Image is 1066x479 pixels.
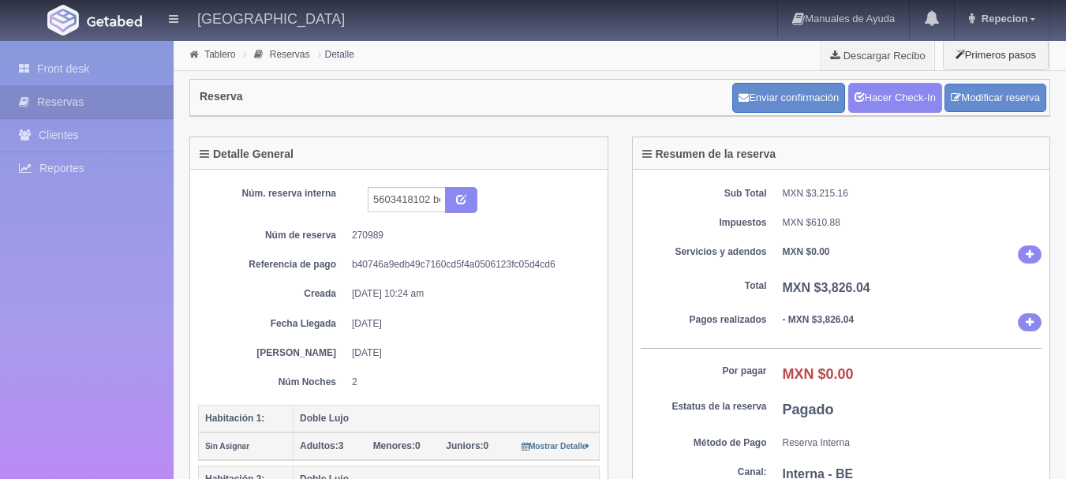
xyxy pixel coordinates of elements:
dd: MXN $3,215.16 [783,187,1042,200]
strong: Adultos: [300,440,339,451]
li: Detalle [314,47,358,62]
strong: Juniors: [446,440,483,451]
dt: Núm de reserva [210,229,336,242]
b: MXN $0.00 [783,246,830,257]
dt: Fecha Llegada [210,317,336,331]
dt: Creada [210,287,336,301]
small: Sin Asignar [205,442,249,451]
b: - MXN $3,826.04 [783,314,855,325]
dt: Estatus de la reserva [641,400,767,414]
dd: [DATE] [352,317,588,331]
dt: Impuestos [641,216,767,230]
a: Reservas [270,49,310,60]
img: Getabed [87,15,142,27]
dt: Sub Total [641,187,767,200]
a: Modificar reserva [944,84,1046,113]
h4: Resumen de la reserva [642,148,776,160]
dd: Reserva Interna [783,436,1042,450]
dd: [DATE] 10:24 am [352,287,588,301]
dd: 2 [352,376,588,389]
a: Tablero [204,49,235,60]
span: Repecion [978,13,1028,24]
dd: b40746a9edb49c7160cd5f4a0506123fc05d4cd6 [352,258,588,271]
button: Primeros pasos [943,39,1049,70]
a: Hacer Check-In [848,83,942,113]
dt: Servicios y adendos [641,245,767,259]
dd: 270989 [352,229,588,242]
h4: Detalle General [200,148,294,160]
dt: [PERSON_NAME] [210,346,336,360]
dt: Total [641,279,767,293]
dd: MXN $610.88 [783,216,1042,230]
dt: Pagos realizados [641,313,767,327]
th: Doble Lujo [294,405,600,432]
strong: Menores: [373,440,415,451]
span: 0 [373,440,421,451]
b: MXN $0.00 [783,366,854,382]
dt: Núm Noches [210,376,336,389]
dt: Núm. reserva interna [210,187,336,200]
b: Pagado [783,402,834,417]
span: 3 [300,440,343,451]
img: Getabed [47,5,79,36]
span: 0 [446,440,488,451]
dt: Método de Pago [641,436,767,450]
button: Enviar confirmación [732,83,845,113]
small: Mostrar Detalle [522,442,590,451]
dt: Referencia de pago [210,258,336,271]
h4: [GEOGRAPHIC_DATA] [197,8,345,28]
b: MXN $3,826.04 [783,281,870,294]
h4: Reserva [200,91,243,103]
b: Habitación 1: [205,413,264,424]
dd: [DATE] [352,346,588,360]
dt: Canal: [641,466,767,479]
dt: Por pagar [641,365,767,378]
a: Descargar Recibo [821,39,934,71]
a: Mostrar Detalle [522,440,590,451]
